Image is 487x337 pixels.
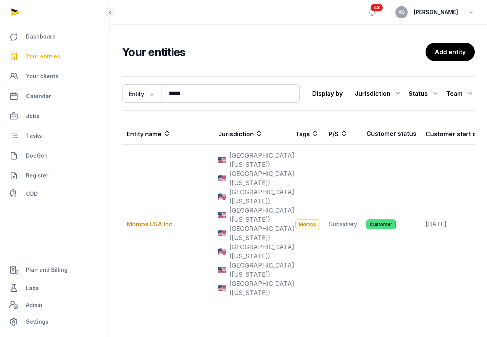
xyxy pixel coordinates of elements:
[26,265,68,274] span: Plan and Billing
[6,166,103,185] a: Register
[229,279,294,297] span: [GEOGRAPHIC_DATA] ([US_STATE])
[291,123,324,145] th: Tags
[6,279,103,297] a: Labs
[446,87,475,100] div: Team
[127,220,172,228] a: Momos USA Inc
[426,43,475,61] a: Add entity
[371,4,383,11] span: 48
[6,67,103,85] a: Your clients
[324,123,362,145] th: P/S
[398,10,405,15] span: AS
[122,123,214,145] th: Entity name
[6,27,103,46] a: Dashboard
[6,261,103,279] a: Plan and Billing
[366,219,396,229] span: Customer
[6,186,103,202] a: CDD
[229,242,294,261] span: [GEOGRAPHIC_DATA] ([US_STATE])
[26,300,42,310] span: Admin
[229,224,294,242] span: [GEOGRAPHIC_DATA] ([US_STATE])
[6,297,103,313] a: Admin
[355,87,403,100] div: Jurisdiction
[214,123,291,145] th: Jurisdiction
[26,189,38,198] span: CDD
[229,169,294,187] span: [GEOGRAPHIC_DATA] ([US_STATE])
[6,127,103,145] a: Tasks
[395,6,408,18] button: AS
[26,52,60,61] span: Your entities
[26,72,58,81] span: Your clients
[362,123,421,145] th: Customer status
[6,313,103,331] a: Settings
[229,261,294,279] span: [GEOGRAPHIC_DATA] ([US_STATE])
[26,317,48,326] span: Settings
[295,219,319,229] span: Momos
[26,131,42,140] span: Tasks
[324,145,362,304] td: Subsidiary
[6,147,103,165] a: DocGen
[229,187,294,206] span: [GEOGRAPHIC_DATA] ([US_STATE])
[122,84,161,103] button: Entity
[229,151,294,169] span: [GEOGRAPHIC_DATA] ([US_STATE])
[26,284,39,293] span: Labs
[6,107,103,125] a: Jobs
[6,87,103,105] a: Calendar
[122,45,426,59] h2: Your entities
[229,206,294,224] span: [GEOGRAPHIC_DATA] ([US_STATE])
[26,92,51,101] span: Calendar
[6,47,103,66] a: Your entities
[26,111,39,121] span: Jobs
[312,87,343,100] p: Display by
[26,151,48,160] span: DocGen
[26,32,56,41] span: Dashboard
[414,8,458,17] span: [PERSON_NAME]
[409,87,440,100] div: Status
[26,171,48,180] span: Register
